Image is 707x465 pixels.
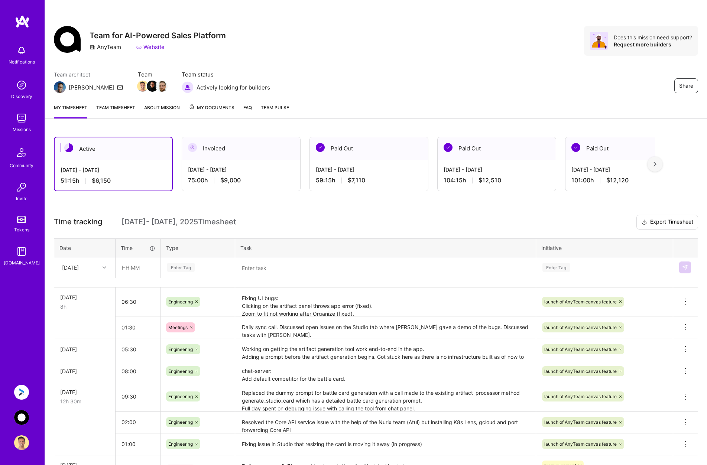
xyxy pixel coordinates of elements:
[13,144,30,162] img: Community
[168,394,193,399] span: Engineering
[544,441,617,447] span: launch of AnyTeam canvas feature
[168,299,193,305] span: Engineering
[614,41,692,48] div: Request more builders
[571,166,678,173] div: [DATE] - [DATE]
[147,81,158,92] img: Team Member Avatar
[14,435,29,450] img: User Avatar
[220,176,241,184] span: $9,000
[571,143,580,152] img: Paid Out
[121,244,155,252] div: Time
[116,292,160,312] input: HH:MM
[565,137,684,160] div: Paid Out
[116,318,160,337] input: HH:MM
[13,126,31,133] div: Missions
[189,104,234,112] span: My Documents
[544,368,617,374] span: launch of AnyTeam canvas feature
[541,244,668,252] div: Initiative
[614,34,692,41] div: Does this mission need support?
[54,81,66,93] img: Team Architect
[161,238,235,257] th: Type
[182,81,194,93] img: Actively looking for builders
[116,412,160,432] input: HH:MM
[69,84,114,91] div: [PERSON_NAME]
[188,143,197,152] img: Invoiced
[12,435,31,450] a: User Avatar
[54,238,116,257] th: Date
[544,419,617,425] span: launch of AnyTeam canvas feature
[188,176,294,184] div: 75:00 h
[54,217,102,227] span: Time tracking
[236,339,535,360] textarea: Working on getting the artifact generation tool work end-to-end in the app. Adding a prompt befor...
[606,176,629,184] span: $12,120
[116,258,160,277] input: HH:MM
[116,361,160,381] input: HH:MM
[157,80,167,92] a: Team Member Avatar
[636,215,698,230] button: Export Timesheet
[117,84,123,90] i: icon Mail
[11,92,32,100] div: Discovery
[261,104,289,118] a: Team Pulse
[136,43,165,51] a: Website
[116,387,160,406] input: HH:MM
[103,266,106,269] i: icon Chevron
[4,259,40,267] div: [DOMAIN_NAME]
[674,78,698,93] button: Share
[12,385,31,400] a: Anguleris: BIMsmart AI MVP
[682,264,688,270] img: Submit
[96,104,135,118] a: Team timesheet
[90,31,226,40] h3: Team for AI-Powered Sales Platform
[92,177,111,185] span: $6,150
[168,368,193,374] span: Engineering
[654,162,656,167] img: right
[54,71,123,78] span: Team architect
[12,410,31,425] a: AnyTeam: Team for AI-Powered Sales Platform
[14,78,29,92] img: discovery
[236,317,535,338] textarea: Daily sync call. Discussed open issues on the Studio tab where [PERSON_NAME] gave a demo of the b...
[167,262,195,273] div: Enter Tag
[60,303,109,310] div: 8h
[316,166,422,173] div: [DATE] - [DATE]
[60,397,109,405] div: 12h 30m
[310,137,428,160] div: Paid Out
[64,143,73,152] img: Active
[197,84,270,91] span: Actively looking for builders
[438,137,556,160] div: Paid Out
[444,166,550,173] div: [DATE] - [DATE]
[236,361,535,381] textarea: chat-server: Add default competitor for the battle card. Return a static response for generating ...
[479,176,501,184] span: $12,510
[15,15,30,28] img: logo
[316,143,325,152] img: Paid Out
[16,195,27,202] div: Invite
[90,44,95,50] i: icon CompanyGray
[236,412,535,433] textarea: Resolved the Core API service issue with the help of the Nurix team (Atul) but installing K8s Len...
[542,262,570,273] div: Enter Tag
[590,32,608,50] img: Avatar
[243,104,252,118] a: FAQ
[14,111,29,126] img: teamwork
[61,166,166,174] div: [DATE] - [DATE]
[236,434,535,455] textarea: Fixing issue in Studio that resizing the card is moving it away (in progress)
[444,176,550,184] div: 104:15 h
[116,434,160,454] input: HH:MM
[10,162,33,169] div: Community
[444,143,453,152] img: Paid Out
[261,105,289,110] span: Team Pulse
[138,71,167,78] span: Team
[147,80,157,92] a: Team Member Avatar
[182,71,270,78] span: Team status
[188,166,294,173] div: [DATE] - [DATE]
[90,43,121,51] div: AnyTeam
[14,244,29,259] img: guide book
[544,325,617,330] span: launch of AnyTeam canvas feature
[144,104,180,118] a: About Mission
[235,238,536,257] th: Task
[138,80,147,92] a: Team Member Avatar
[60,345,109,353] div: [DATE]
[54,26,81,53] img: Company Logo
[236,288,535,316] textarea: Fixing UI bugs: Clicking on the artifact panel throws app error (fixed). Zoom to fit not working ...
[236,383,535,411] textarea: Replaced the dummy prompt for battle card generation with a call made to the existing artifact_pr...
[137,81,148,92] img: Team Member Avatar
[55,137,172,160] div: Active
[544,299,617,305] span: launch of AnyTeam canvas feature
[168,325,188,330] span: Meetings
